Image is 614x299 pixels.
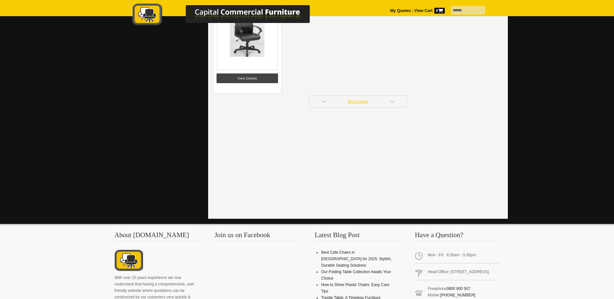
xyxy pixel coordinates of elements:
[315,232,399,241] h3: Latest Blog Post
[415,266,500,280] span: Head Office: [STREET_ADDRESS].
[321,270,391,281] a: Our Folding Table Collection Awaits Your Choice
[415,249,500,263] span: Mon - Fri: 8:30am - 5:30pm.
[215,232,299,241] h3: Join us on Facebook
[415,232,500,241] h3: Have a Question?
[434,8,445,14] span: 0
[115,3,341,29] a: Capital Commercial Furniture Logo
[390,8,411,13] a: My Quotes
[413,8,444,13] a: View Cart0
[217,73,278,83] a: View Details
[309,95,407,108] a: Show More
[414,8,445,13] strong: View Cart
[447,286,470,291] a: 0800 800 507
[321,282,389,293] a: How to Shine Plastic Chairs: Easy Care Tips
[440,293,475,297] a: [PHONE_NUMBER]
[321,250,392,268] a: Best Cafe Chairs in [GEOGRAPHIC_DATA] for 2025: Stylish, Durable Seating Solutions
[115,249,143,272] img: About CCFNZ Logo
[115,232,199,241] h3: About [DOMAIN_NAME]
[115,3,341,27] img: Capital Commercial Furniture Logo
